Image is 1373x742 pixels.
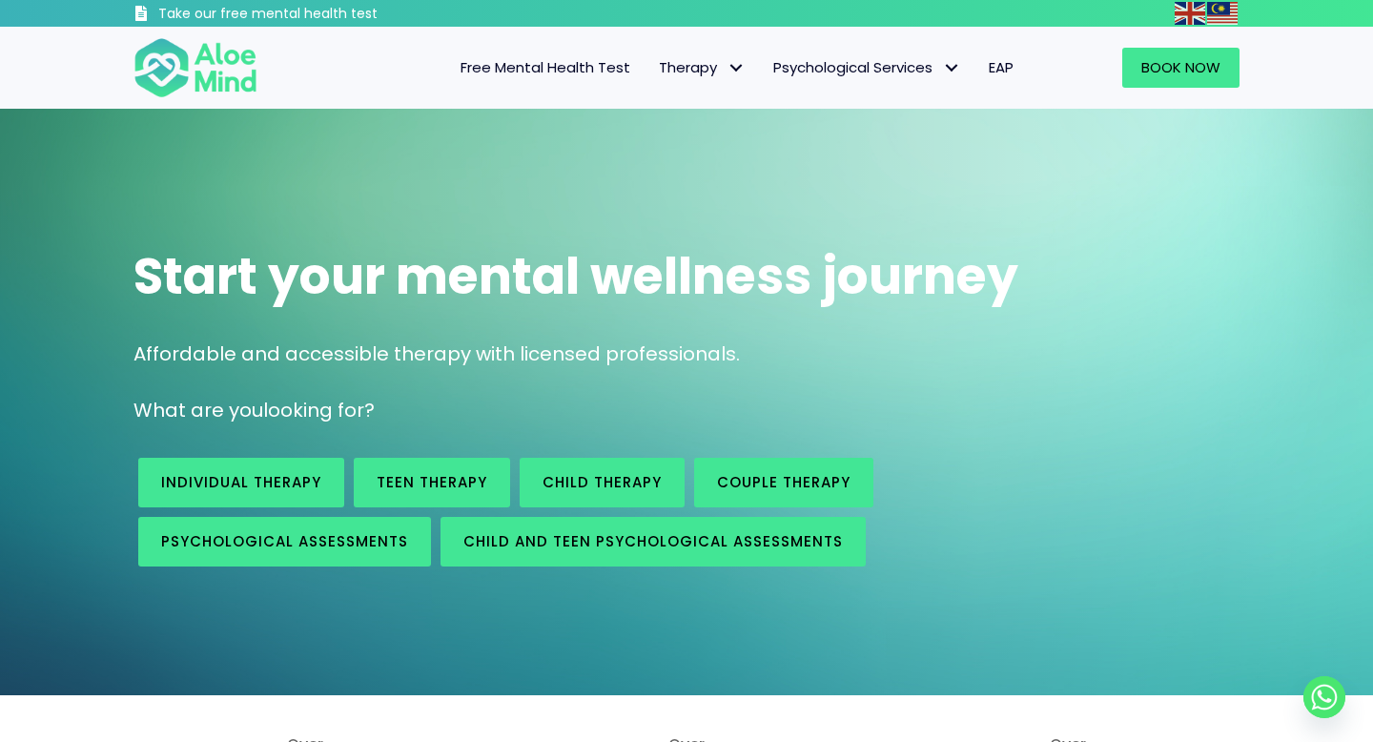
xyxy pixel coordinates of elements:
img: en [1175,2,1205,25]
a: Take our free mental health test [133,5,480,27]
span: Couple therapy [717,472,850,492]
span: Start your mental wellness journey [133,241,1018,311]
a: EAP [974,48,1028,88]
span: What are you [133,397,263,423]
a: TherapyTherapy: submenu [645,48,759,88]
span: Therapy [659,57,745,77]
span: Psychological assessments [161,531,408,551]
span: Therapy: submenu [722,54,749,82]
span: looking for? [263,397,375,423]
nav: Menu [282,48,1028,88]
h3: Take our free mental health test [158,5,480,24]
a: Malay [1207,2,1240,24]
a: Psychological assessments [138,517,431,567]
a: Teen Therapy [354,458,510,507]
a: Whatsapp [1303,676,1345,718]
p: Affordable and accessible therapy with licensed professionals. [133,340,1240,368]
img: Aloe mind Logo [133,36,257,99]
a: Free Mental Health Test [446,48,645,88]
span: Psychological Services [773,57,960,77]
img: ms [1207,2,1238,25]
span: Book Now [1141,57,1220,77]
a: Couple therapy [694,458,873,507]
span: Child Therapy [543,472,662,492]
a: Book Now [1122,48,1240,88]
a: Individual therapy [138,458,344,507]
a: Child and Teen Psychological assessments [441,517,866,567]
a: Child Therapy [520,458,685,507]
span: Free Mental Health Test [461,57,630,77]
span: EAP [989,57,1014,77]
span: Teen Therapy [377,472,487,492]
a: English [1175,2,1207,24]
a: Psychological ServicesPsychological Services: submenu [759,48,974,88]
span: Child and Teen Psychological assessments [463,531,843,551]
span: Individual therapy [161,472,321,492]
span: Psychological Services: submenu [937,54,965,82]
